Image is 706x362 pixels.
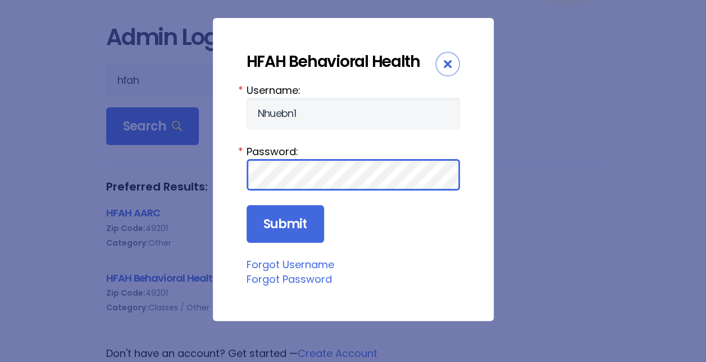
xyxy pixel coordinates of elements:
[247,205,324,243] input: Submit
[247,52,435,71] div: HFAH Behavioral Health
[247,83,460,98] label: Username:
[435,52,460,76] div: Close
[247,257,334,271] a: Forgot Username
[247,144,460,159] label: Password:
[247,272,332,286] a: Forgot Password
